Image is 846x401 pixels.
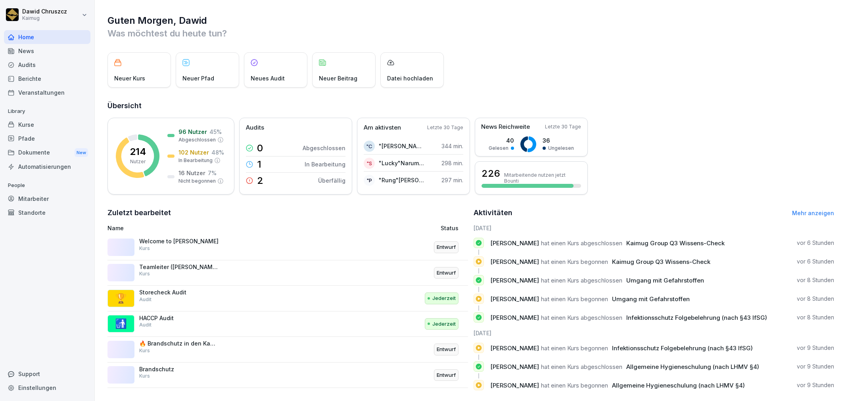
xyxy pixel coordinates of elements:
[441,142,463,150] p: 344 min.
[4,132,90,145] a: Pfade
[139,321,152,328] p: Audit
[22,8,67,15] p: Dawid Chruszcz
[504,172,581,184] p: Mitarbeitende nutzen jetzt Bounti
[4,145,90,160] div: Dokumente
[139,289,219,296] p: Storecheck Audit
[107,311,468,337] a: 🚮HACCP AuditAuditJederzeit
[107,337,468,363] a: 🔥 Brandschutz in den KantinenKursEntwurf
[4,192,90,206] div: Mitarbeiter
[4,86,90,99] a: Veranstaltungen
[139,372,150,380] p: Kurs
[4,160,90,174] a: Automatisierungen
[114,74,145,82] p: Neuer Kurs
[178,128,207,136] p: 96 Nutzer
[797,295,834,303] p: vor 8 Stunden
[251,74,285,82] p: Neues Audit
[481,122,530,132] p: News Reichweite
[541,295,608,303] span: hat einen Kurs begonnen
[107,260,468,286] a: Teamleiter ([PERSON_NAME])KursEntwurf
[541,258,608,265] span: hat einen Kurs begonnen
[178,148,209,157] p: 102 Nutzer
[257,176,263,185] p: 2
[318,176,345,185] p: Überfällig
[4,118,90,132] a: Kurse
[4,72,90,86] a: Berichte
[379,159,424,167] p: "Lucky"Narumon Sugdee
[441,159,463,167] p: 298 min.
[474,224,834,232] h6: [DATE]
[178,157,213,164] p: In Bearbeitung
[489,136,514,145] p: 40
[4,30,90,44] a: Home
[139,347,150,354] p: Kurs
[626,363,759,370] span: Allgemeine Hygieneschulung (nach LHMV §4)
[490,314,539,321] span: [PERSON_NAME]
[139,315,219,322] p: HACCP Audit
[490,239,539,247] span: [PERSON_NAME]
[490,344,539,352] span: [PERSON_NAME]
[541,277,622,284] span: hat einen Kurs abgeschlossen
[211,148,224,157] p: 48 %
[626,277,704,284] span: Umgang mit Gefahrstoffen
[474,207,512,218] h2: Aktivitäten
[797,313,834,321] p: vor 8 Stunden
[182,74,214,82] p: Neuer Pfad
[437,269,456,277] p: Entwurf
[246,123,264,132] p: Audits
[797,363,834,370] p: vor 9 Stunden
[364,141,375,152] div: "C
[548,145,574,152] p: Ungelesen
[139,296,152,303] p: Audit
[139,245,150,252] p: Kurs
[4,381,90,395] a: Einstellungen
[541,382,608,389] span: hat einen Kurs begonnen
[379,142,424,150] p: "[PERSON_NAME]"[PERSON_NAME]
[612,344,753,352] span: Infektionsschutz Folgebelehrung (nach §43 IfSG)
[482,167,500,180] h3: 226
[107,100,834,111] h2: Übersicht
[387,74,433,82] p: Datei hochladen
[612,295,690,303] span: Umgang mit Gefahrstoffen
[305,160,345,168] p: In Bearbeitung
[797,276,834,284] p: vor 8 Stunden
[427,124,463,131] p: Letzte 30 Tage
[441,176,463,184] p: 297 min.
[541,344,608,352] span: hat einen Kurs begonnen
[490,277,539,284] span: [PERSON_NAME]
[4,206,90,220] a: Standorte
[115,317,127,331] p: 🚮
[139,366,219,373] p: Brandschutz
[139,238,219,245] p: Welcome to [PERSON_NAME]
[139,270,150,277] p: Kurs
[130,158,146,165] p: Nutzer
[612,258,710,265] span: Kaimug Group Q3 Wissens-Check
[107,207,468,218] h2: Zuletzt bearbeitet
[432,320,456,328] p: Jederzeit
[139,340,219,347] p: 🔥 Brandschutz in den Kantinen
[541,314,622,321] span: hat einen Kurs abgeschlossen
[130,147,146,157] p: 214
[797,344,834,352] p: vor 9 Stunden
[22,15,67,21] p: Kaimug
[543,136,574,145] p: 36
[4,58,90,72] div: Audits
[490,363,539,370] span: [PERSON_NAME]
[107,224,335,232] p: Name
[75,148,88,157] div: New
[626,239,725,247] span: Kaimug Group Q3 Wissens-Check
[364,158,375,169] div: "S
[107,27,834,40] p: Was möchtest du heute tun?
[178,169,205,177] p: 16 Nutzer
[797,239,834,247] p: vor 6 Stunden
[107,235,468,260] a: Welcome to [PERSON_NAME]KursEntwurf
[4,105,90,118] p: Library
[797,381,834,389] p: vor 9 Stunden
[490,382,539,389] span: [PERSON_NAME]
[107,14,834,27] h1: Guten Morgen, Dawid
[209,128,222,136] p: 45 %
